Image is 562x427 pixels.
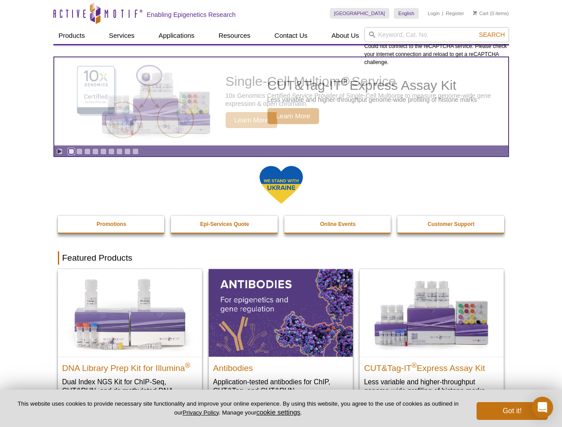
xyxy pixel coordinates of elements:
[473,8,509,19] li: (0 items)
[153,27,200,44] a: Applications
[213,377,348,395] p: Application-tested antibodies for ChIP, CUT&Tag, and CUT&RUN.
[428,10,440,16] a: Login
[320,221,356,227] strong: Online Events
[213,27,256,44] a: Resources
[341,75,349,87] sup: ®
[267,79,477,92] h2: CUT&Tag-IT Express Assay Kit
[54,57,508,145] article: CUT&Tag-IT Express Assay Kit
[62,359,198,373] h2: DNA Library Prep Kit for Illumina
[124,148,131,155] a: Go to slide 8
[100,148,107,155] a: Go to slide 5
[394,8,419,19] a: English
[473,10,489,16] a: Cart
[14,400,462,417] p: This website uses cookies to provide necessary site functionality and improve your online experie...
[364,359,499,373] h2: CUT&Tag-IT Express Assay Kit
[58,269,202,413] a: DNA Library Prep Kit for Illumina DNA Library Prep Kit for Illumina® Dual Index NGS Kit for ChIP-...
[83,52,230,150] img: CUT&Tag-IT Express Assay Kit
[209,269,353,404] a: All Antibodies Antibodies Application-tested antibodies for ChIP, CUT&Tag, and CUT&RUN.
[54,57,508,145] a: CUT&Tag-IT Express Assay Kit CUT&Tag-IT®Express Assay Kit Less variable and higher-throughput gen...
[442,8,444,19] li: |
[360,269,504,356] img: CUT&Tag-IT® Express Assay Kit
[330,8,390,19] a: [GEOGRAPHIC_DATA]
[200,221,249,227] strong: Epi-Services Quote
[97,221,126,227] strong: Promotions
[476,31,507,39] button: Search
[56,148,63,155] a: Toggle autoplay
[477,402,548,420] button: Got it!
[185,361,190,369] sup: ®
[364,27,509,66] div: Could not connect to the reCAPTCHA service. Please check your internet connection and reload to g...
[76,148,83,155] a: Go to slide 2
[284,216,392,233] a: Online Events
[479,31,505,38] span: Search
[326,27,364,44] a: About Us
[92,148,99,155] a: Go to slide 4
[267,108,319,124] span: Learn More
[171,216,279,233] a: Epi-Services Quote
[182,409,218,416] a: Privacy Policy
[259,165,303,205] img: We Stand With Ukraine
[58,216,166,233] a: Promotions
[256,408,300,416] button: cookie settings
[397,216,505,233] a: Customer Support
[108,148,115,155] a: Go to slide 6
[147,11,236,19] h2: Enabling Epigenetics Research
[53,27,90,44] a: Products
[473,11,477,15] img: Your Cart
[446,10,464,16] a: Register
[209,269,353,356] img: All Antibodies
[58,251,505,265] h2: Featured Products
[269,27,313,44] a: Contact Us
[58,269,202,356] img: DNA Library Prep Kit for Illumina
[213,359,348,373] h2: Antibodies
[364,27,509,42] input: Keyword, Cat. No.
[68,148,75,155] a: Go to slide 1
[360,269,504,404] a: CUT&Tag-IT® Express Assay Kit CUT&Tag-IT®Express Assay Kit Less variable and higher-throughput ge...
[412,361,417,369] sup: ®
[132,148,139,155] a: Go to slide 9
[116,148,123,155] a: Go to slide 7
[428,221,474,227] strong: Customer Support
[267,96,477,104] p: Less variable and higher-throughput genome-wide profiling of histone marks
[104,27,140,44] a: Services
[364,377,499,395] p: Less variable and higher-throughput genome-wide profiling of histone marks​.
[62,377,198,404] p: Dual Index NGS Kit for ChIP-Seq, CUT&RUN, and ds methylated DNA assays.
[84,148,91,155] a: Go to slide 3
[532,397,553,418] div: Open Intercom Messenger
